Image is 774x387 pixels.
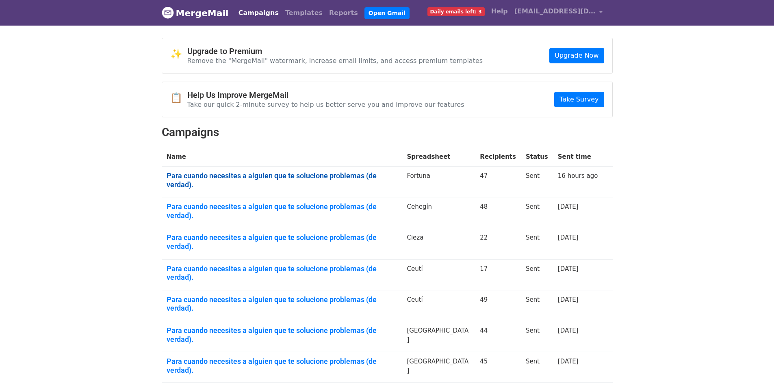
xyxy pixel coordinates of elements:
[521,166,553,197] td: Sent
[282,5,326,21] a: Templates
[733,348,774,387] div: Widget de chat
[427,7,485,16] span: Daily emails left: 3
[167,171,397,189] a: Para cuando necesites a alguien que te solucione problemas (de verdad).
[553,147,603,166] th: Sent time
[475,228,521,259] td: 22
[475,352,521,383] td: 45
[162,125,613,139] h2: Campaigns
[162,4,229,22] a: MergeMail
[187,100,464,109] p: Take our quick 2-minute survey to help us better serve you and improve our features
[402,228,475,259] td: Cieza
[326,5,361,21] a: Reports
[167,202,397,220] a: Para cuando necesites a alguien que te solucione problemas (de verdad).
[402,352,475,383] td: [GEOGRAPHIC_DATA]
[402,290,475,321] td: Ceutí
[167,295,397,313] a: Para cuando necesites a alguien que te solucione problemas (de verdad).
[170,92,187,104] span: 📋
[558,234,579,241] a: [DATE]
[521,147,553,166] th: Status
[521,228,553,259] td: Sent
[558,172,598,179] a: 16 hours ago
[475,290,521,321] td: 49
[187,56,483,65] p: Remove the "MergeMail" watermark, increase email limits, and access premium templates
[402,259,475,290] td: Ceutí
[475,259,521,290] td: 17
[554,92,604,107] a: Take Survey
[475,147,521,166] th: Recipients
[521,321,553,352] td: Sent
[558,203,579,210] a: [DATE]
[511,3,606,22] a: [EMAIL_ADDRESS][DOMAIN_NAME]
[402,166,475,197] td: Fortuna
[558,327,579,334] a: [DATE]
[235,5,282,21] a: Campaigns
[558,265,579,272] a: [DATE]
[424,3,488,19] a: Daily emails left: 3
[558,358,579,365] a: [DATE]
[187,46,483,56] h4: Upgrade to Premium
[475,197,521,228] td: 48
[475,166,521,197] td: 47
[167,326,397,344] a: Para cuando necesites a alguien que te solucione problemas (de verdad).
[558,296,579,303] a: [DATE]
[521,259,553,290] td: Sent
[170,48,187,60] span: ✨
[733,348,774,387] iframe: Chat Widget
[187,90,464,100] h4: Help Us Improve MergeMail
[167,264,397,282] a: Para cuando necesites a alguien que te solucione problemas (de verdad).
[521,197,553,228] td: Sent
[549,48,604,63] a: Upgrade Now
[402,321,475,352] td: [GEOGRAPHIC_DATA]
[402,147,475,166] th: Spreadsheet
[521,352,553,383] td: Sent
[162,6,174,19] img: MergeMail logo
[162,147,402,166] th: Name
[167,357,397,374] a: Para cuando necesites a alguien que te solucione problemas (de verdad).
[521,290,553,321] td: Sent
[475,321,521,352] td: 44
[488,3,511,19] a: Help
[514,6,596,16] span: [EMAIL_ADDRESS][DOMAIN_NAME]
[364,7,410,19] a: Open Gmail
[402,197,475,228] td: Cehegín
[167,233,397,251] a: Para cuando necesites a alguien que te solucione problemas (de verdad).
